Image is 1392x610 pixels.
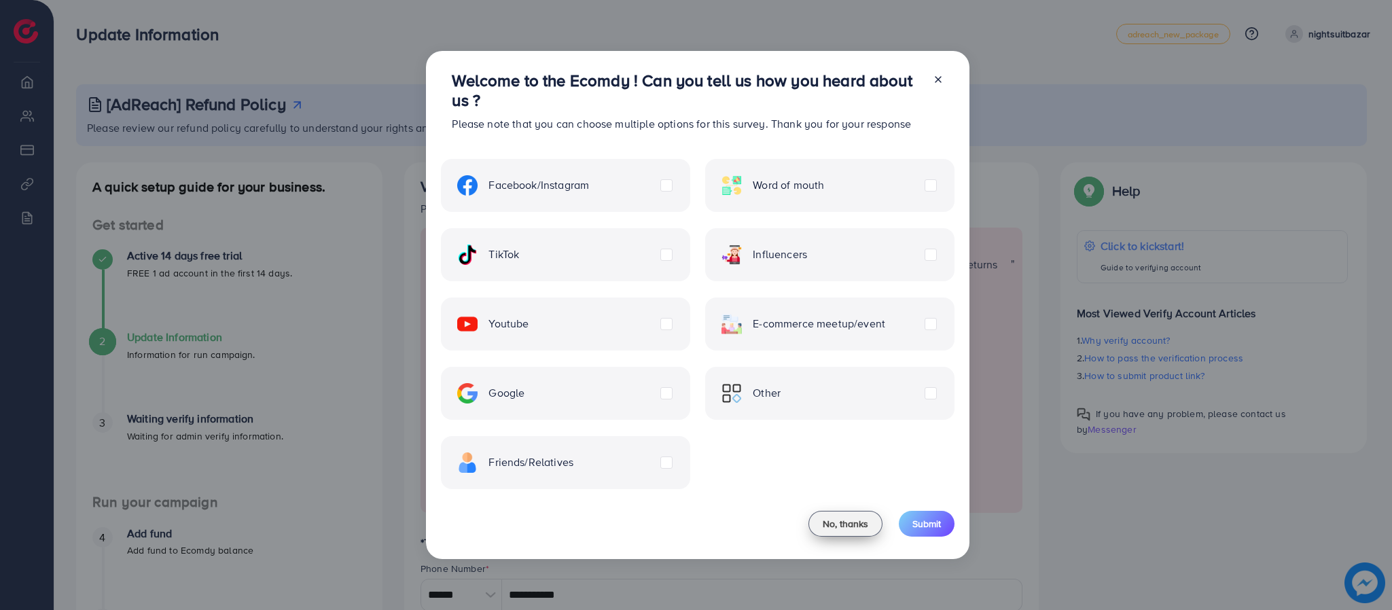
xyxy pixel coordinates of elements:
[488,454,573,470] span: Friends/Relatives
[753,177,824,193] span: Word of mouth
[721,245,742,265] img: ic-influencers.a620ad43.svg
[753,385,781,401] span: Other
[488,316,529,331] span: Youtube
[488,177,589,193] span: Facebook/Instagram
[488,385,524,401] span: Google
[823,517,868,531] span: No, thanks
[457,314,478,334] img: ic-youtube.715a0ca2.svg
[457,383,478,403] img: ic-google.5bdd9b68.svg
[457,175,478,196] img: ic-facebook.134605ef.svg
[912,517,941,531] span: Submit
[721,314,742,334] img: ic-ecommerce.d1fa3848.svg
[721,175,742,196] img: ic-word-of-mouth.a439123d.svg
[457,452,478,473] img: ic-freind.8e9a9d08.svg
[452,71,921,110] h3: Welcome to the Ecomdy ! Can you tell us how you heard about us ?
[753,247,807,262] span: Influencers
[753,316,885,331] span: E-commerce meetup/event
[488,247,519,262] span: TikTok
[721,383,742,403] img: ic-other.99c3e012.svg
[899,511,954,537] button: Submit
[457,245,478,265] img: ic-tiktok.4b20a09a.svg
[452,115,921,132] p: Please note that you can choose multiple options for this survey. Thank you for your response
[808,511,882,537] button: No, thanks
